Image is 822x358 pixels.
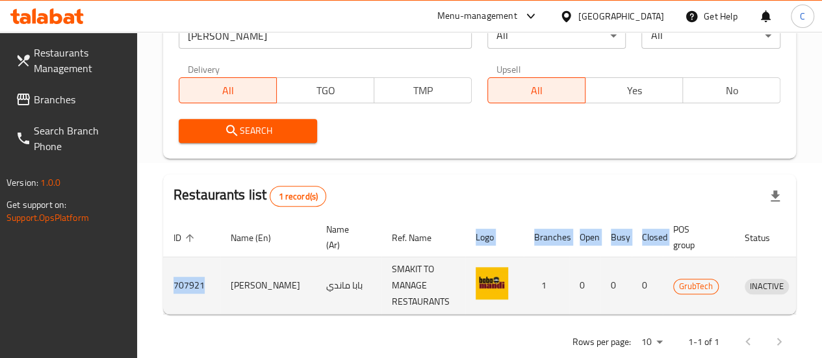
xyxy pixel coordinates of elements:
button: TGO [276,77,374,103]
span: GrubTech [674,279,718,294]
td: 0 [600,257,632,314]
td: SMAKIT TO MANAGE RESTAURANTS [381,257,465,314]
button: All [179,77,277,103]
button: TMP [374,77,472,103]
span: Name (En) [231,230,288,246]
div: [GEOGRAPHIC_DATA] [578,9,664,23]
span: Yes [591,81,678,100]
span: ID [173,230,198,246]
a: Search Branch Phone [5,115,137,162]
button: Yes [585,77,683,103]
a: Support.OpsPlatform [6,209,89,226]
th: Branches [524,218,569,257]
th: Open [569,218,600,257]
div: Rows per page: [636,333,667,352]
span: TMP [379,81,467,100]
span: Version: [6,174,38,191]
span: Search Branch Phone [34,123,127,154]
span: POS group [673,222,719,253]
span: INACTIVE [745,279,789,294]
div: All [641,23,780,49]
td: بابا ماندي [316,257,381,314]
button: All [487,77,585,103]
span: C [800,9,805,23]
p: Rows per page: [572,334,631,350]
a: Restaurants Management [5,37,137,84]
a: Branches [5,84,137,115]
label: Delivery [188,64,220,73]
span: TGO [282,81,369,100]
span: 1.0.0 [40,174,60,191]
span: All [185,81,272,100]
button: Search [179,119,318,143]
div: Export file [760,181,791,212]
span: Restaurants Management [34,45,127,76]
label: Upsell [496,64,520,73]
span: Search [189,123,307,139]
span: No [688,81,775,100]
th: Busy [600,218,632,257]
div: All [487,23,626,49]
td: 1 [524,257,569,314]
span: 1 record(s) [270,190,326,203]
td: [PERSON_NAME] [220,257,316,314]
span: Name (Ar) [326,222,366,253]
span: Status [745,230,787,246]
span: All [493,81,580,100]
img: Baba Mandi [476,267,508,300]
td: 0 [632,257,663,314]
div: Menu-management [437,8,517,24]
h2: Restaurants list [173,185,326,207]
p: 1-1 of 1 [688,334,719,350]
input: Search for restaurant name or ID.. [179,23,472,49]
span: Ref. Name [392,230,448,246]
span: Get support on: [6,196,66,213]
td: 707921 [163,257,220,314]
th: Logo [465,218,524,257]
span: Branches [34,92,127,107]
button: No [682,77,780,103]
td: 0 [569,257,600,314]
th: Closed [632,218,663,257]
